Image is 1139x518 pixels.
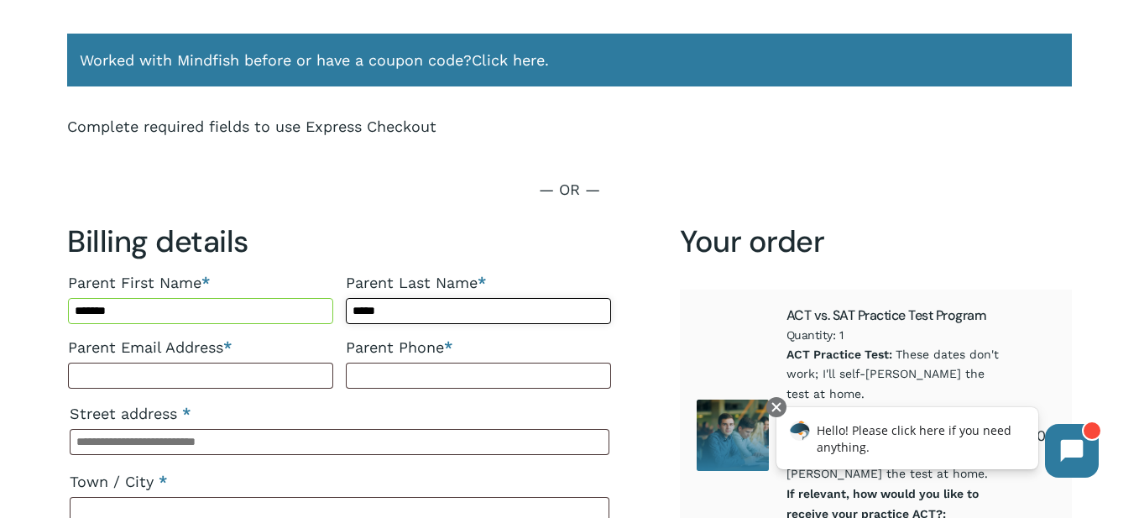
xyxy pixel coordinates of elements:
[80,51,472,69] span: Worked with Mindfish before or have a coupon code?
[472,49,549,71] a: Click here.
[70,399,609,429] label: Street address
[346,268,611,298] label: Parent Last Name
[759,394,1115,494] iframe: Chatbot
[67,117,566,157] div: Complete required fields to use Express Checkout
[680,222,1072,261] h3: Your order
[697,400,768,471] img: ACT SAT Pactice Test 1
[786,325,999,345] span: Quantity: 1
[786,345,999,405] p: These dates don't work; I'll self-[PERSON_NAME] the test at home.
[346,332,611,363] label: Parent Phone
[68,268,333,298] label: Parent First Name
[159,473,167,490] abbr: required
[786,345,892,365] dt: ACT Practice Test:
[786,306,987,324] a: ACT vs. SAT Practice Test Program
[67,118,436,135] span: Complete required fields to use Express Checkout
[182,405,191,422] abbr: required
[67,222,612,261] h3: Billing details
[67,180,1072,222] p: — OR —
[68,332,333,363] label: Parent Email Address
[70,467,609,497] label: Town / City
[571,113,1076,160] iframe: Secure express checkout frame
